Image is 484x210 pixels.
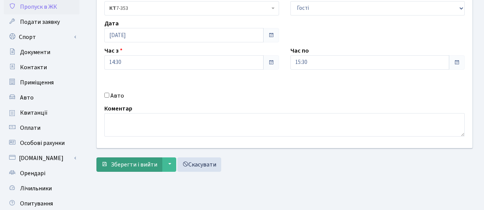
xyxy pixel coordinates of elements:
[96,157,162,172] button: Зберегти і вийти
[4,120,79,135] a: Оплати
[109,5,116,12] b: КТ
[20,63,47,72] span: Контакти
[4,181,79,196] a: Лічильники
[20,3,57,11] span: Пропуск в ЖК
[4,151,79,166] a: [DOMAIN_NAME]
[109,5,270,12] span: <b>КТ</b>&nbsp;&nbsp;&nbsp;&nbsp;7-353
[20,93,34,102] span: Авто
[4,30,79,45] a: Спорт
[177,157,221,172] a: Скасувати
[4,45,79,60] a: Документи
[4,166,79,181] a: Орендарі
[104,104,132,113] label: Коментар
[20,199,53,208] span: Опитування
[290,46,309,55] label: Час по
[110,91,124,100] label: Авто
[4,75,79,90] a: Приміщення
[20,124,40,132] span: Оплати
[4,60,79,75] a: Контакти
[111,160,157,169] span: Зберегти і вийти
[4,90,79,105] a: Авто
[104,46,123,55] label: Час з
[20,184,52,193] span: Лічильники
[20,18,60,26] span: Подати заявку
[20,109,48,117] span: Квитанції
[4,105,79,120] a: Квитанції
[104,1,279,16] span: <b>КТ</b>&nbsp;&nbsp;&nbsp;&nbsp;7-353
[4,14,79,30] a: Подати заявку
[20,48,50,56] span: Документи
[20,78,54,87] span: Приміщення
[20,139,65,147] span: Особові рахунки
[20,169,45,177] span: Орендарі
[4,135,79,151] a: Особові рахунки
[104,19,119,28] label: Дата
